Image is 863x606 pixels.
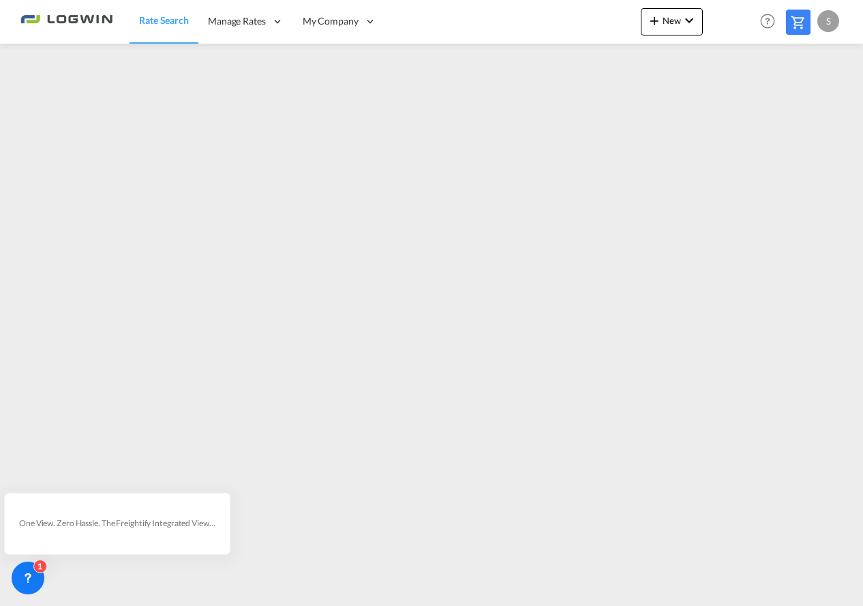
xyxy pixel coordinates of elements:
span: My Company [303,14,359,28]
span: Help [756,10,779,33]
md-icon: icon-chevron-down [681,12,697,29]
div: Help [756,10,786,34]
button: icon-plus 400-fgNewicon-chevron-down [641,8,703,35]
span: Manage Rates [208,14,266,28]
span: Rate Search [139,14,189,26]
span: New [646,15,697,26]
img: 2761ae10d95411efa20a1f5e0282d2d7.png [20,6,112,37]
div: S [817,10,839,32]
md-icon: icon-plus 400-fg [646,12,663,29]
